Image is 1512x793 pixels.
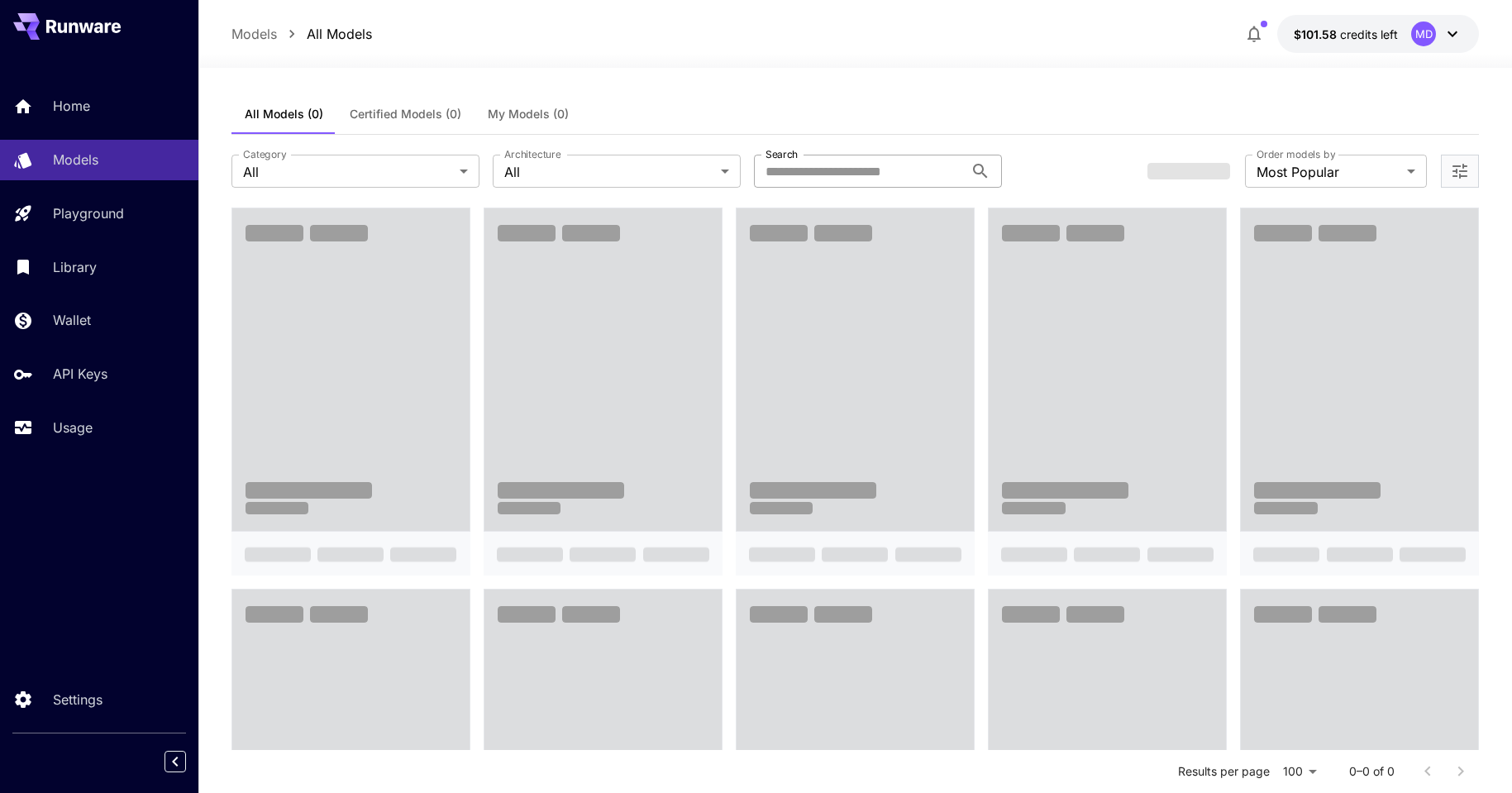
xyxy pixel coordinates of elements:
button: Open more filters [1450,161,1470,182]
span: All [243,162,453,182]
span: All [504,162,714,182]
p: Library [53,257,97,277]
a: All Models [307,24,372,44]
div: MD [1411,21,1436,46]
div: $101.58453 [1294,26,1398,43]
label: Search [766,147,798,161]
div: 100 [1276,759,1323,783]
span: My Models (0) [488,107,569,122]
span: credits left [1340,27,1398,41]
label: Category [243,147,287,161]
span: Most Popular [1257,162,1400,182]
p: 0–0 of 0 [1349,763,1395,780]
p: Playground [53,203,124,223]
label: Architecture [504,147,560,161]
span: All Models (0) [245,107,323,122]
div: Collapse sidebar [177,747,198,776]
p: Home [53,96,90,116]
p: Settings [53,690,103,709]
p: Models [53,150,98,170]
button: Collapse sidebar [165,751,186,772]
label: Order models by [1257,147,1335,161]
p: Wallet [53,310,91,330]
button: $101.58453MD [1277,15,1479,53]
nav: breadcrumb [231,24,372,44]
p: Usage [53,418,93,437]
p: API Keys [53,364,107,384]
p: Results per page [1178,763,1270,780]
span: $101.58 [1294,27,1340,41]
span: Certified Models (0) [350,107,461,122]
a: Models [231,24,277,44]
